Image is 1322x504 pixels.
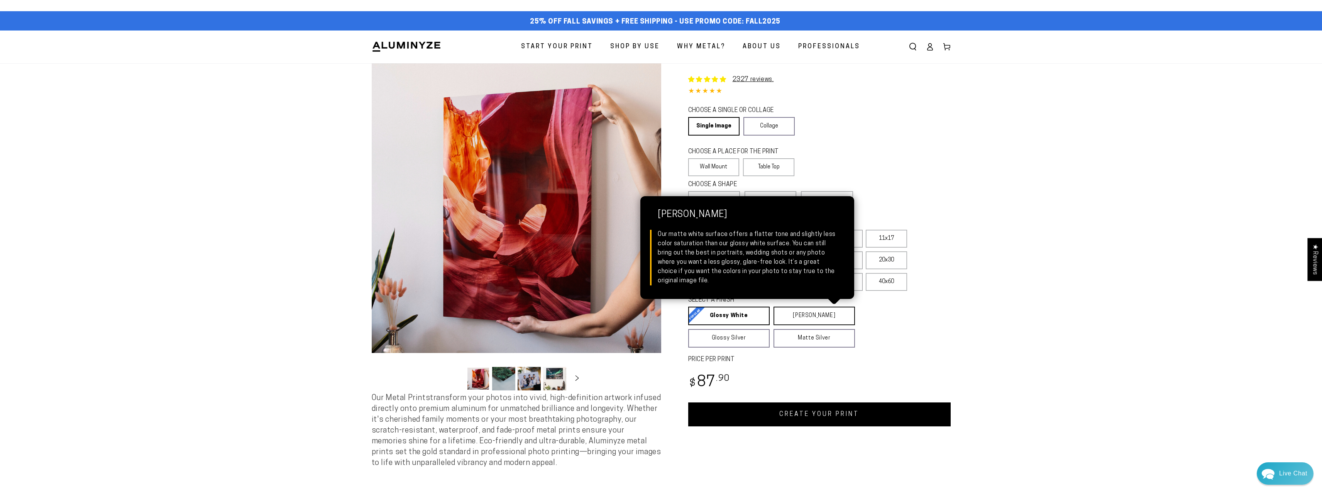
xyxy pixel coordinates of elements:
[467,367,490,390] button: Load image 1 in gallery view
[904,38,921,55] summary: Search our site
[716,374,730,383] sup: .90
[699,195,730,205] span: Rectangle
[688,86,951,97] div: 4.85 out of 5.0 stars
[610,41,660,53] span: Shop By Use
[518,367,541,390] button: Load image 3 in gallery view
[688,355,951,364] label: PRICE PER PRINT
[688,329,770,348] a: Glossy Silver
[521,41,593,53] span: Start Your Print
[733,76,774,83] a: 2327 reviews.
[689,378,696,389] span: $
[866,230,907,248] label: 11x17
[688,106,788,115] legend: CHOOSE A SINGLE OR COLLAGE
[688,307,770,325] a: Glossy White
[688,117,740,136] a: Single Image
[743,158,794,176] label: Table Top
[677,41,725,53] span: Why Metal?
[866,273,907,291] label: 40x60
[671,37,731,57] a: Why Metal?
[492,367,515,390] button: Load image 2 in gallery view
[543,367,566,390] button: Load image 4 in gallery view
[569,370,586,387] button: Slide right
[688,296,836,305] legend: SELECT A FINISH
[743,117,795,136] a: Collage
[688,375,730,390] bdi: 87
[688,158,740,176] label: Wall Mount
[688,180,789,189] legend: CHOOSE A SHAPE
[798,41,860,53] span: Professionals
[743,41,781,53] span: About Us
[774,307,855,325] a: [PERSON_NAME]
[372,394,661,467] span: Our Metal Prints transform your photos into vivid, high-definition artwork infused directly onto ...
[688,402,951,426] a: CREATE YOUR PRINT
[737,37,787,57] a: About Us
[530,18,780,26] span: 25% off FALL Savings + Free Shipping - Use Promo Code: FALL2025
[658,230,837,285] div: Our matte white surface offers a flatter tone and slightly less color saturation than our glossy ...
[372,41,441,53] img: Aluminyze
[1279,462,1307,485] div: Contact Us Directly
[774,329,855,348] a: Matte Silver
[1257,462,1314,485] div: Chat widget toggle
[372,63,661,393] media-gallery: Gallery Viewer
[604,37,665,57] a: Shop By Use
[688,148,787,156] legend: CHOOSE A PLACE FOR THE PRINT
[1307,238,1322,281] div: Click to open Judge.me floating reviews tab
[792,37,866,57] a: Professionals
[760,195,781,205] span: Square
[658,210,837,230] strong: [PERSON_NAME]
[447,370,464,387] button: Slide left
[515,37,599,57] a: Start Your Print
[866,251,907,269] label: 20x30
